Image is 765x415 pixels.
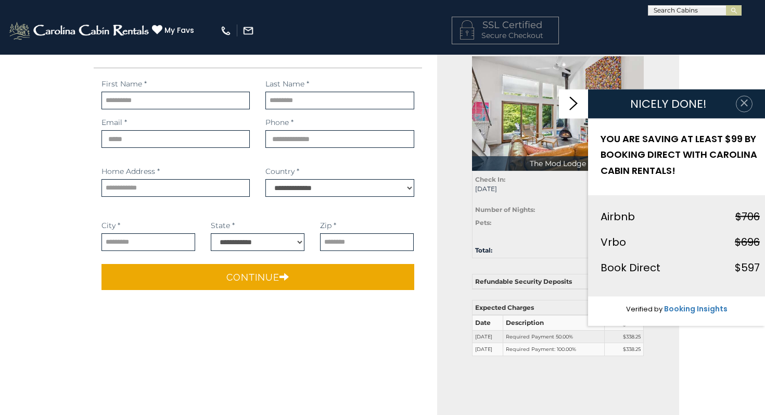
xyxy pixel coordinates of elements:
[503,315,605,330] th: Description
[735,209,760,224] strike: $706
[601,233,626,251] div: Vrbo
[558,245,648,254] div: $676.50
[475,246,492,254] strong: Total:
[473,274,644,290] th: Refundable Security Deposits
[101,166,160,177] label: Home Address *
[472,156,644,171] p: The Mod Lodge
[265,79,309,89] label: Last Name *
[503,330,605,343] td: Required Payment 50.00%
[601,208,635,225] div: Airbnb
[243,25,254,36] img: mail-regular-white.png
[460,30,551,41] p: Secure Checkout
[735,259,760,276] div: $597
[101,117,127,128] label: Email *
[601,97,736,110] h1: NICELY DONE!
[473,343,503,356] td: [DATE]
[475,206,535,213] strong: Number of Nights:
[101,220,120,231] label: City *
[164,25,194,36] span: My Favs
[601,131,760,179] h2: YOU ARE SAVING AT LEAST $99 BY BOOKING DIRECT WITH CAROLINA CABIN RENTALS!
[626,304,662,314] span: Verified by
[8,20,152,41] img: White-1-2.png
[605,343,644,356] td: $338.25
[475,175,505,183] strong: Check In:
[475,184,550,193] span: [DATE]
[475,219,491,227] strong: Pets:
[473,300,644,316] th: Expected Charges
[503,343,605,356] td: Required Payment: 100.00%
[664,304,728,314] a: Booking Insights
[472,56,644,171] img: 1724092354_thumbnail.jpeg
[460,20,474,40] img: LOCKICON1.png
[320,220,336,231] label: Zip *
[473,315,503,330] th: Date
[220,25,232,36] img: phone-regular-white.png
[265,166,299,177] label: Country *
[460,20,551,31] h4: SSL Certified
[101,264,414,290] button: Continue
[735,235,760,249] strike: $696
[101,79,147,89] label: First Name *
[152,24,197,36] a: My Favs
[605,330,644,343] td: $338.25
[601,260,660,275] span: Book Direct
[211,220,235,231] label: State *
[566,184,641,193] span: [DATE]
[473,330,503,343] td: [DATE]
[265,117,294,128] label: Phone *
